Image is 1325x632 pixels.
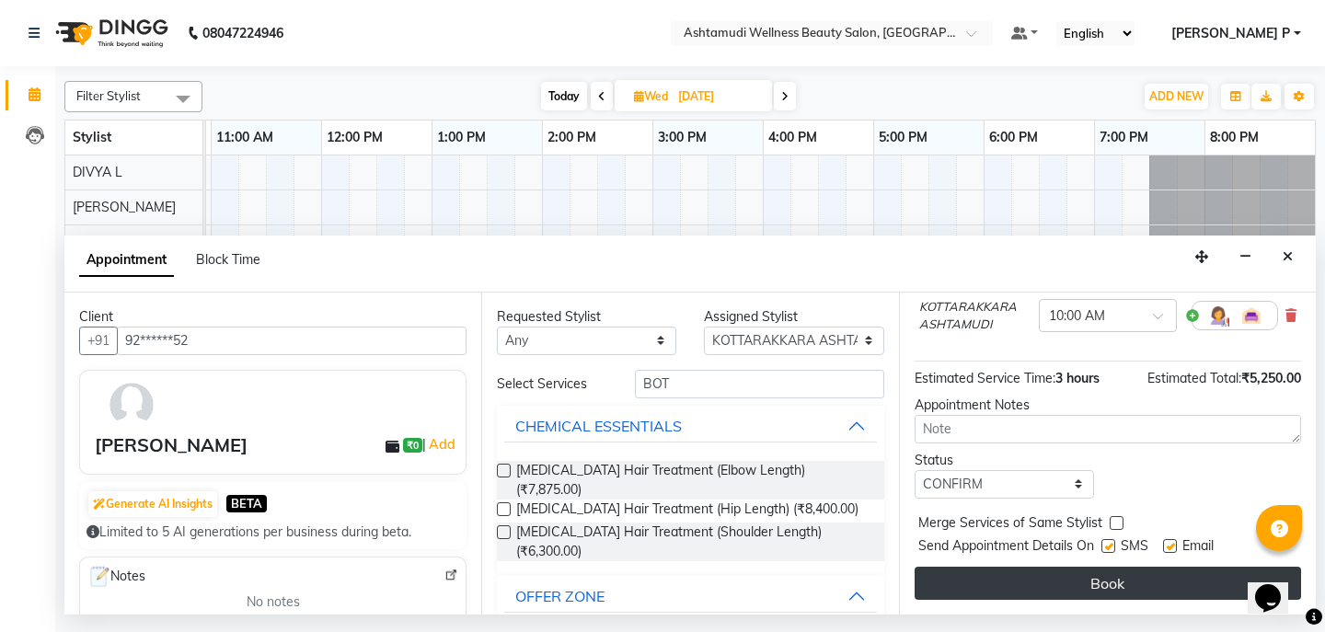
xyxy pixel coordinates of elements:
[629,89,673,103] span: Wed
[95,431,248,459] div: [PERSON_NAME]
[541,82,587,110] span: Today
[1182,536,1214,559] span: Email
[1055,370,1100,386] span: 3 hours
[422,433,458,455] span: |
[86,523,459,542] div: Limited to 5 AI generations per business during beta.
[1121,536,1148,559] span: SMS
[918,513,1102,536] span: Merge Services of Same Stylist
[79,244,174,277] span: Appointment
[73,164,122,180] span: DIVYA L
[1241,370,1301,386] span: ₹5,250.00
[915,370,1055,386] span: Estimated Service Time:
[79,327,118,355] button: +91
[915,567,1301,600] button: Book
[918,536,1094,559] span: Send Appointment Details On
[1095,124,1153,151] a: 7:00 PM
[196,251,260,268] span: Block Time
[1149,89,1204,103] span: ADD NEW
[79,307,467,327] div: Client
[247,592,300,612] span: No notes
[426,433,458,455] a: Add
[1207,305,1229,327] img: Hairdresser.png
[1171,24,1290,43] span: [PERSON_NAME] P
[874,124,932,151] a: 5:00 PM
[322,124,387,151] a: 12:00 PM
[117,327,467,355] input: Search by Name/Mobile/Email/Code
[1248,558,1307,614] iframe: chat widget
[403,438,422,453] span: ₹0
[1147,370,1241,386] span: Estimated Total:
[985,124,1043,151] a: 6:00 PM
[483,374,621,394] div: Select Services
[1240,305,1262,327] img: Interior.png
[504,409,876,442] button: CHEMICAL ESSENTIALS
[432,124,490,151] a: 1:00 PM
[76,88,141,103] span: Filter Stylist
[704,307,883,327] div: Assigned Stylist
[105,378,158,431] img: avatar
[516,500,858,523] span: [MEDICAL_DATA] Hair Treatment (Hip Length) (₹8,400.00)
[1274,243,1301,271] button: Close
[915,396,1301,415] div: Appointment Notes
[635,370,883,398] input: Search by service name
[653,124,711,151] a: 3:00 PM
[47,7,173,59] img: logo
[516,523,869,561] span: [MEDICAL_DATA] Hair Treatment (Shoulder Length) (₹6,300.00)
[919,298,1031,334] span: KOTTARAKKARA ASHTAMUDI
[1145,84,1208,109] button: ADD NEW
[764,124,822,151] a: 4:00 PM
[515,585,605,607] div: OFFER ZONE
[543,124,601,151] a: 2:00 PM
[73,199,176,215] span: [PERSON_NAME]
[87,565,145,589] span: Notes
[497,307,676,327] div: Requested Stylist
[516,461,869,500] span: [MEDICAL_DATA] Hair Treatment (Elbow Length) (₹7,875.00)
[73,129,111,145] span: Stylist
[1205,124,1263,151] a: 8:00 PM
[226,495,267,512] span: BETA
[212,124,278,151] a: 11:00 AM
[673,83,765,110] input: 2025-10-08
[73,234,134,250] span: SARIGA R
[915,451,1094,470] div: Status
[504,580,876,613] button: OFFER ZONE
[202,7,283,59] b: 08047224946
[88,491,217,517] button: Generate AI Insights
[515,415,682,437] div: CHEMICAL ESSENTIALS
